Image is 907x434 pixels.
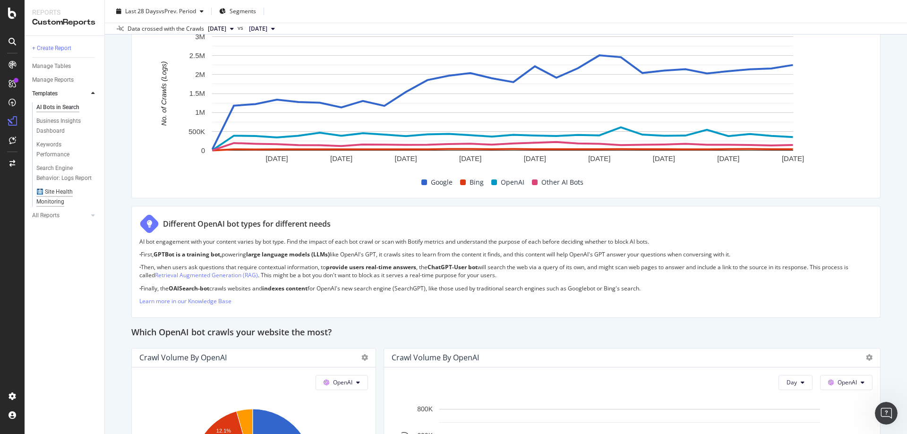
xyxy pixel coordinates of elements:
div: Crawl Volume by OpenAI [139,353,227,362]
button: [DATE] [204,23,238,34]
strong: · [139,263,141,271]
text: 3M [195,33,205,41]
text: 800K [417,405,433,413]
text: 2.5M [189,51,205,60]
button: Day [779,375,813,390]
div: Reports [32,8,97,17]
div: Different OpenAI bot types for different needs [163,219,331,230]
svg: A chart. [139,32,865,174]
div: Different OpenAI bot types for different needsAI bot engagement with your content varies by bot t... [131,206,881,318]
div: Keywords Performance [36,140,89,160]
span: 2025 Oct. 2nd [208,25,226,33]
div: Manage Tables [32,61,71,71]
text: 1.5M [189,89,205,97]
button: OpenAI [820,375,873,390]
text: 2M [195,70,205,78]
span: Day [787,378,797,386]
button: Segments [215,4,260,19]
span: OpenAI [838,378,857,386]
text: [DATE] [717,154,739,162]
a: Business Insights Dashboard [36,116,98,136]
a: Manage Reports [32,75,98,85]
text: 1M [195,108,205,116]
text: 0 [201,146,205,154]
p: Finally, the crawls websites and for OpenAI's new search engine (SearchGPT), like those used by t... [139,284,873,292]
iframe: Intercom live chat [875,402,898,425]
span: vs Prev. Period [159,7,196,15]
span: Segments [230,7,256,15]
a: All Reports [32,211,88,221]
div: Crawl Volume by OpenAI [392,353,479,362]
strong: large language models (LLMs) [246,250,330,258]
div: Search Engine Behavior: Logs Report [36,163,92,183]
div: AI Bots in Search [36,102,79,112]
button: [DATE] [245,23,279,34]
text: [DATE] [395,154,417,162]
text: 500K [188,128,205,136]
strong: ChatGPT-User bot [428,263,478,271]
span: vs [238,24,245,32]
strong: OAISearch-bot [169,284,209,292]
span: Google [431,177,453,188]
text: [DATE] [459,154,481,162]
a: Templates [32,89,88,99]
text: [DATE] [330,154,352,162]
text: [DATE] [524,154,546,162]
text: [DATE] [782,154,804,162]
span: Other AI Bots [541,177,583,188]
a: AI Bots in Search [36,102,98,112]
span: OpenAI [333,378,352,386]
p: AI bot engagement with your content varies by bot type. Find the impact of each bot crawl or scan... [139,238,873,246]
text: 12.1% [216,428,231,434]
div: + Create Report [32,43,71,53]
div: CustomReports [32,17,97,28]
text: [DATE] [265,154,288,162]
a: Search Engine Behavior: Logs Report [36,163,98,183]
p: Then, when users ask questions that require contextual information, to , the will search the web ... [139,263,873,279]
span: OpenAI [501,177,524,188]
h2: Which OpenAI bot crawls your website the most? [131,325,332,340]
div: All Reports [32,211,60,221]
div: Which OpenAI bot crawls your website the most? [131,325,881,340]
a: Learn more in our Knowledge Base [139,297,231,305]
a: Manage Tables [32,61,98,71]
text: [DATE] [588,154,610,162]
span: Last 28 Days [125,7,159,15]
span: Bing [470,177,484,188]
text: [DATE] [653,154,675,162]
a: Retrieval Augmented Generation (RAG) [155,271,258,279]
a: Keywords Performance [36,140,98,160]
button: Last 28 DaysvsPrev. Period [112,4,207,19]
a: 🩻 Site Health Monitoring [36,187,98,207]
div: Business Insights Dashboard [36,116,91,136]
strong: · [139,250,141,258]
strong: provide users real-time answers [326,263,416,271]
span: 2025 Sep. 5th [249,25,267,33]
strong: · [139,284,141,292]
a: + Create Report [32,43,98,53]
div: Templates [32,89,58,99]
button: OpenAI [316,375,368,390]
p: First, powering like OpenAI's GPT, it crawls sites to learn from the content it finds, and this c... [139,250,873,258]
div: 🩻 Site Health Monitoring [36,187,90,207]
div: Manage Reports [32,75,74,85]
strong: GPTBot is a training bot, [154,250,222,258]
div: Data crossed with the Crawls [128,25,204,33]
strong: indexes content [262,284,308,292]
text: No. of Crawls (Logs) [160,61,168,126]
